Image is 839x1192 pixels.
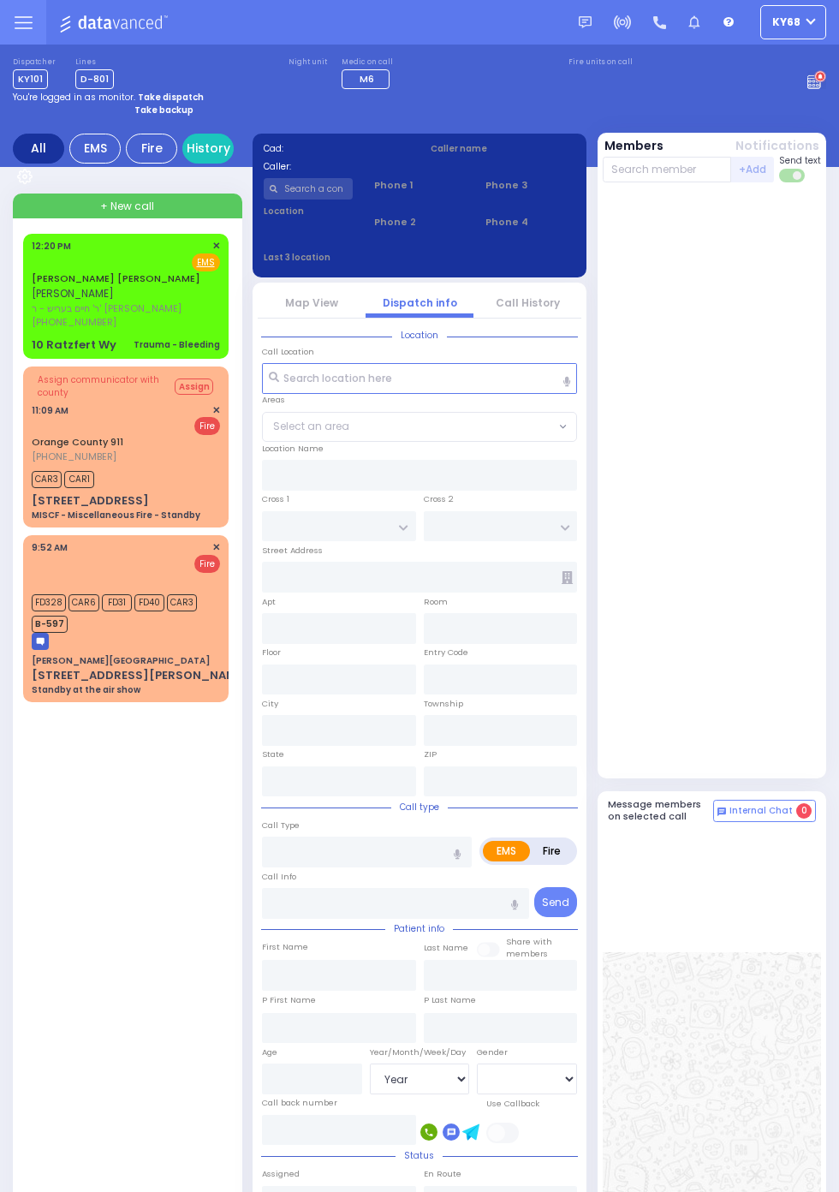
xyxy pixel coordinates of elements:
div: All [13,134,64,164]
span: KY101 [13,69,48,89]
span: Phone 1 [374,178,464,193]
button: Internal Chat 0 [713,800,816,822]
label: Lines [75,57,114,68]
label: Assigned [262,1168,300,1180]
div: Standby at the air show [32,683,140,696]
a: Orange County 911 [32,435,123,449]
span: Phone 2 [374,215,464,229]
span: Patient info [385,922,453,935]
label: Last Name [424,942,468,954]
span: Fire [194,417,220,435]
span: Send text [779,154,821,167]
label: Call Location [262,346,314,358]
span: CAR3 [167,594,197,611]
span: members [506,948,548,959]
label: En Route [424,1168,461,1180]
label: Call Info [262,871,296,883]
span: Internal Chat [729,805,793,817]
div: 10 Ratzfert Wy [32,337,116,354]
span: + New call [100,199,154,214]
span: 11:09 AM [32,404,68,417]
button: Send [534,887,577,917]
div: Fire [126,134,177,164]
span: ✕ [212,239,220,253]
label: Last 3 location [264,251,420,264]
span: 9:52 AM [32,541,68,554]
a: Dispatch info [383,295,457,310]
img: comment-alt.png [717,808,726,816]
span: CAR6 [68,594,99,611]
label: P Last Name [424,994,476,1006]
span: ✕ [212,403,220,418]
img: Logo [59,12,173,33]
span: Status [396,1149,443,1162]
span: [PHONE_NUMBER] [32,450,116,463]
label: EMS [483,841,530,861]
span: ר' חיים בעריש - ר' [PERSON_NAME] [32,301,215,316]
div: Year/Month/Week/Day [370,1046,470,1058]
a: History [182,134,234,164]
label: Room [424,596,448,608]
span: Fire [194,555,220,573]
span: Assign communicator with county [38,373,173,399]
span: You're logged in as monitor. [13,91,135,104]
button: Members [604,137,663,155]
span: FD328 [32,594,66,611]
label: Cross 2 [424,493,454,505]
label: Street Address [262,545,323,557]
small: Share with [506,936,552,947]
div: [STREET_ADDRESS] [32,492,149,510]
div: Trauma - Bleeding [134,338,220,351]
span: CAR3 [32,471,62,488]
label: Fire [529,841,574,861]
label: Township [424,698,463,710]
div: [STREET_ADDRESS][PERSON_NAME] [32,667,248,684]
span: Phone 3 [485,178,575,193]
span: FD31 [102,594,132,611]
div: MISCF - Miscellaneous Fire - Standby [32,509,200,521]
span: Select an area [273,419,349,434]
label: Turn off text [779,167,806,184]
label: Apt [262,596,276,608]
span: CAR1 [64,471,94,488]
span: [PHONE_NUMBER] [32,315,116,329]
span: ky68 [772,15,800,30]
button: Notifications [735,137,819,155]
label: Cross 1 [262,493,289,505]
strong: Take backup [134,104,193,116]
label: First Name [262,941,308,953]
label: Entry Code [424,647,468,659]
label: ZIP [424,748,437,760]
input: Search location here [262,363,577,394]
span: ✕ [212,540,220,555]
label: Night unit [289,57,327,68]
label: Location Name [262,443,324,455]
a: Map View [285,295,338,310]
input: Search member [603,157,732,182]
label: Age [262,1046,277,1058]
label: Floor [262,647,281,659]
label: P First Name [262,994,316,1006]
label: Call Type [262,819,300,831]
label: Use Callback [486,1098,539,1110]
a: Call History [496,295,560,310]
h5: Message members on selected call [608,799,714,821]
button: ky68 [760,5,826,39]
div: [PERSON_NAME][GEOGRAPHIC_DATA] [32,654,210,667]
span: B-597 [32,616,68,633]
button: Assign [175,378,213,395]
label: Dispatcher [13,57,56,68]
div: EMS [69,134,121,164]
u: EMS [197,256,215,269]
span: Call type [391,801,448,814]
label: Location [264,205,354,218]
label: Caller name [431,142,576,155]
label: State [262,748,284,760]
label: Areas [262,394,285,406]
label: Medic on call [342,57,395,68]
a: [PERSON_NAME] [PERSON_NAME] [32,271,200,285]
label: Fire units on call [568,57,633,68]
label: Call back number [262,1097,337,1109]
img: message-box.svg [32,633,49,650]
span: M6 [360,72,374,86]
